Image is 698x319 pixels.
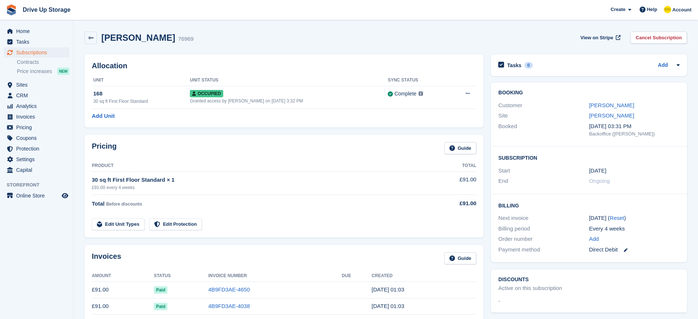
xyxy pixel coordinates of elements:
[425,171,476,195] td: £91.00
[498,246,589,254] div: Payment method
[4,37,69,47] a: menu
[611,6,625,13] span: Create
[589,214,680,222] div: [DATE] ( )
[154,303,167,310] span: Paid
[4,90,69,101] a: menu
[444,252,477,264] a: Guide
[92,218,145,231] a: Edit Unit Types
[498,177,589,185] div: End
[17,68,52,75] span: Price increases
[92,282,154,298] td: £91.00
[16,101,60,111] span: Analytics
[16,165,60,175] span: Capital
[589,225,680,233] div: Every 4 weeks
[106,202,142,207] span: Before discounts
[16,144,60,154] span: Protection
[154,270,208,282] th: Status
[4,112,69,122] a: menu
[16,112,60,122] span: Invoices
[92,112,115,120] a: Add Unit
[589,246,680,254] div: Direct Debit
[589,130,680,138] div: Backoffice ([PERSON_NAME])
[589,102,634,108] a: [PERSON_NAME]
[6,4,17,15] img: stora-icon-8386f47178a22dfd0bd8f6a31ec36ba5ce8667c1dd55bd0f319d3a0aa187defe.svg
[4,144,69,154] a: menu
[630,32,687,44] a: Cancel Subscription
[589,167,606,175] time: 2025-04-02 00:00:00 UTC
[17,67,69,75] a: Price increases NEW
[154,286,167,294] span: Paid
[208,286,250,293] a: 4B9FD3AE-4650
[498,202,680,209] h2: Billing
[92,298,154,315] td: £91.00
[507,62,521,69] h2: Tasks
[444,142,477,154] a: Guide
[16,90,60,101] span: CRM
[92,142,117,154] h2: Pricing
[208,270,342,282] th: Invoice Number
[16,26,60,36] span: Home
[16,191,60,201] span: Online Store
[498,167,589,175] div: Start
[93,90,190,98] div: 168
[190,90,223,97] span: Occupied
[4,165,69,175] a: menu
[394,90,416,98] div: Complete
[92,270,154,282] th: Amount
[589,112,634,119] a: [PERSON_NAME]
[372,303,404,309] time: 2025-08-20 00:03:38 UTC
[372,286,404,293] time: 2025-09-17 00:03:27 UTC
[149,218,202,231] a: Edit Protection
[581,34,613,41] span: View on Stripe
[342,270,372,282] th: Due
[658,61,668,70] a: Add
[498,277,680,283] h2: Discounts
[610,215,624,221] a: Reset
[92,184,425,191] div: £91.00 every 4 weeks
[419,91,423,96] img: icon-info-grey-7440780725fd019a000dd9b08b2336e03edf1995a4989e88bcd33f0948082b44.svg
[4,133,69,143] a: menu
[425,199,476,208] div: £91.00
[498,112,589,120] div: Site
[647,6,657,13] span: Help
[92,75,190,86] th: Unit
[4,191,69,201] a: menu
[20,4,73,16] a: Drive Up Storage
[4,101,69,111] a: menu
[589,122,680,131] div: [DATE] 03:31 PM
[92,200,105,207] span: Total
[498,297,500,305] span: -
[57,68,69,75] div: NEW
[92,62,476,70] h2: Allocation
[92,252,121,264] h2: Invoices
[16,122,60,133] span: Pricing
[524,62,533,69] div: 0
[17,59,69,66] a: Contracts
[92,176,425,184] div: 30 sq ft First Floor Standard × 1
[372,270,476,282] th: Created
[61,191,69,200] a: Preview store
[4,26,69,36] a: menu
[4,47,69,58] a: menu
[589,235,599,243] a: Add
[672,6,691,14] span: Account
[425,160,476,172] th: Total
[16,80,60,90] span: Sites
[190,75,388,86] th: Unit Status
[93,98,190,105] div: 30 sq ft First Floor Standard
[178,35,194,43] div: 76969
[16,133,60,143] span: Coupons
[589,178,610,184] span: Ongoing
[498,154,680,161] h2: Subscription
[498,90,680,96] h2: Booking
[664,6,671,13] img: Crispin Vitoria
[190,98,388,104] div: Granted access by [PERSON_NAME] on [DATE] 3:32 PM
[578,32,622,44] a: View on Stripe
[4,80,69,90] a: menu
[4,122,69,133] a: menu
[498,225,589,233] div: Billing period
[16,37,60,47] span: Tasks
[7,181,73,189] span: Storefront
[101,33,175,43] h2: [PERSON_NAME]
[208,303,250,309] a: 4B9FD3AE-4038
